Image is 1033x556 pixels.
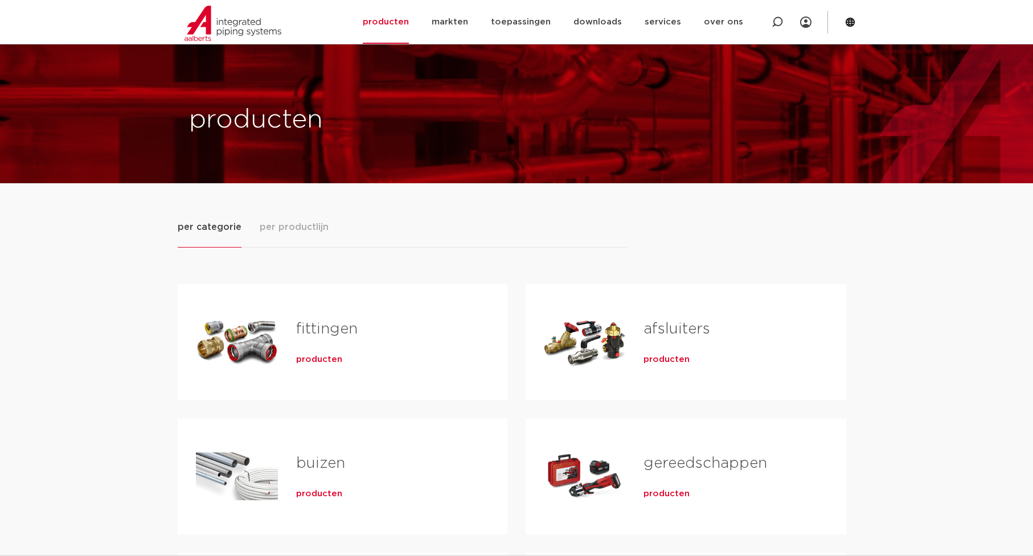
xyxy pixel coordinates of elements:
span: per productlijn [260,220,329,234]
a: afsluiters [643,322,710,336]
a: producten [296,488,342,500]
a: producten [296,354,342,365]
a: buizen [296,456,345,471]
a: producten [643,354,690,365]
a: fittingen [296,322,358,336]
a: gereedschappen [643,456,767,471]
h1: producten [189,102,511,138]
a: producten [643,488,690,500]
span: per categorie [178,220,241,234]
